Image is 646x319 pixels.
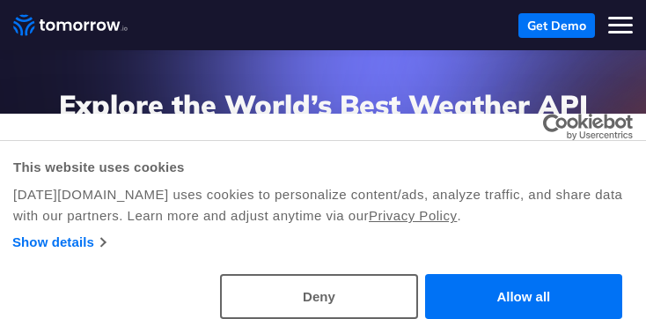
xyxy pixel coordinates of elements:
[13,12,128,39] a: Home link
[425,274,622,319] button: Allow all
[13,157,633,178] div: This website uses cookies
[479,114,633,140] a: Usercentrics Cookiebot - opens in a new window
[13,184,633,226] div: [DATE][DOMAIN_NAME] uses cookies to personalize content/ads, analyze traffic, and share data with...
[12,232,105,253] a: Show details
[369,208,457,223] a: Privacy Policy
[28,85,618,124] h1: Explore the World’s Best Weather API
[220,274,417,319] button: Deny
[608,13,633,38] button: Toggle mobile menu
[518,13,595,38] a: Get Demo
